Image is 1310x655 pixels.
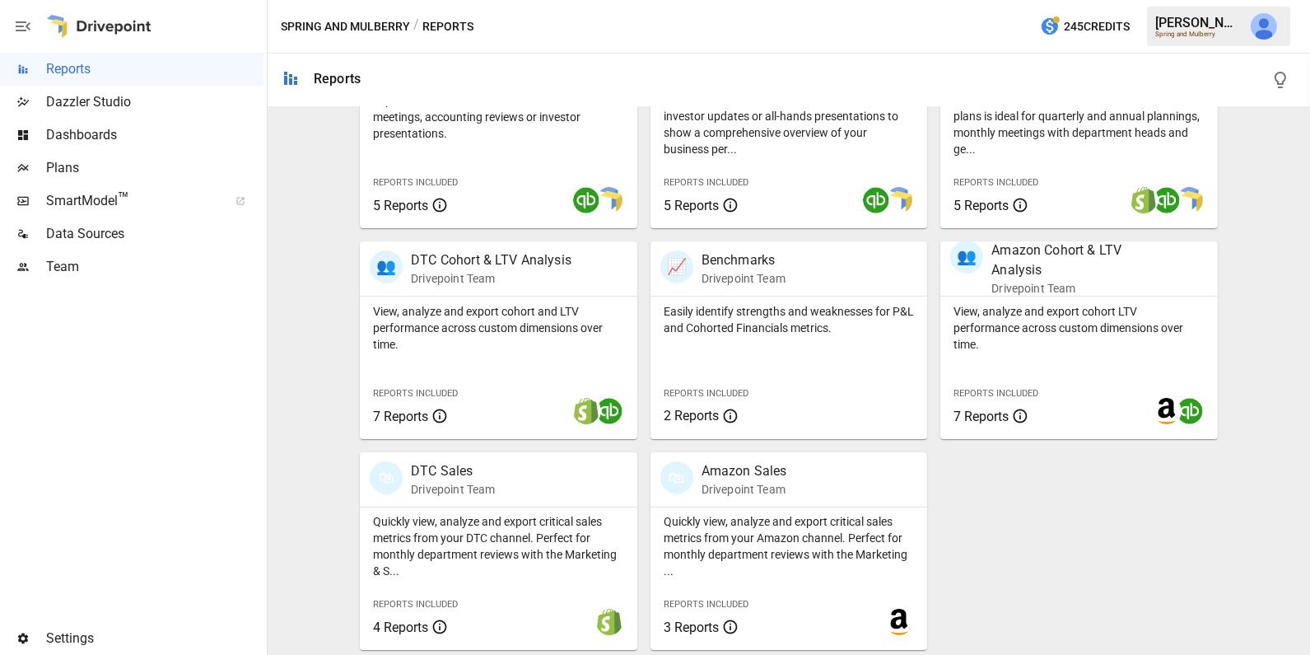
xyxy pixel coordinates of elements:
[413,16,419,37] div: /
[596,187,622,213] img: smart model
[660,461,693,494] div: 🛍
[950,241,983,274] div: 👥
[46,257,263,277] span: Team
[863,187,889,213] img: quickbooks
[373,599,458,610] span: Reports Included
[664,177,748,188] span: Reports Included
[702,461,787,481] p: Amazon Sales
[664,620,719,635] span: 3 Reports
[1241,3,1287,49] button: Julie Wilton
[1064,16,1130,37] span: 245 Credits
[664,513,915,579] p: Quickly view, analyze and export critical sales metrics from your Amazon channel. Perfect for mon...
[281,16,410,37] button: Spring and Mulberry
[1154,398,1180,424] img: amazon
[118,189,129,209] span: ™
[953,91,1205,157] p: Showing your firm's performance compared to plans is ideal for quarterly and annual plannings, mo...
[370,461,403,494] div: 🛍
[953,388,1038,399] span: Reports Included
[373,388,458,399] span: Reports Included
[991,241,1164,280] p: Amazon Cohort & LTV Analysis
[573,187,599,213] img: quickbooks
[664,303,915,336] p: Easily identify strengths and weaknesses for P&L and Cohorted Financials metrics.
[411,481,495,498] p: Drivepoint Team
[46,158,263,178] span: Plans
[660,250,693,283] div: 📈
[953,409,1009,424] span: 7 Reports
[1177,187,1203,213] img: smart model
[411,461,495,481] p: DTC Sales
[664,198,719,213] span: 5 Reports
[953,303,1205,353] p: View, analyze and export cohort LTV performance across custom dimensions over time.
[1154,187,1180,213] img: quickbooks
[411,250,571,270] p: DTC Cohort & LTV Analysis
[373,198,428,213] span: 5 Reports
[596,398,622,424] img: quickbooks
[953,177,1038,188] span: Reports Included
[46,629,263,648] span: Settings
[596,609,622,635] img: shopify
[46,92,263,112] span: Dazzler Studio
[664,91,915,157] p: Start here when preparing a board meeting, investor updates or all-hands presentations to show a ...
[886,609,912,635] img: amazon
[1033,12,1136,42] button: 245Credits
[702,270,786,287] p: Drivepoint Team
[573,398,599,424] img: shopify
[1155,15,1241,30] div: [PERSON_NAME]
[46,59,263,79] span: Reports
[1251,13,1277,40] img: Julie Wilton
[1131,187,1157,213] img: shopify
[46,125,263,145] span: Dashboards
[953,198,1009,213] span: 5 Reports
[664,388,748,399] span: Reports Included
[373,177,458,188] span: Reports Included
[370,250,403,283] div: 👥
[1177,398,1203,424] img: quickbooks
[1155,30,1241,38] div: Spring and Mulberry
[373,409,428,424] span: 7 Reports
[373,620,428,635] span: 4 Reports
[664,599,748,610] span: Reports Included
[991,280,1164,297] p: Drivepoint Team
[46,191,217,211] span: SmartModel
[373,303,624,353] p: View, analyze and export cohort and LTV performance across custom dimensions over time.
[314,71,361,87] div: Reports
[373,513,624,579] p: Quickly view, analyze and export critical sales metrics from your DTC channel. Perfect for monthl...
[886,187,912,213] img: smart model
[411,270,571,287] p: Drivepoint Team
[46,224,263,244] span: Data Sources
[373,92,624,142] p: Export the core financial statements for board meetings, accounting reviews or investor presentat...
[664,408,719,423] span: 2 Reports
[702,481,787,498] p: Drivepoint Team
[702,250,786,270] p: Benchmarks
